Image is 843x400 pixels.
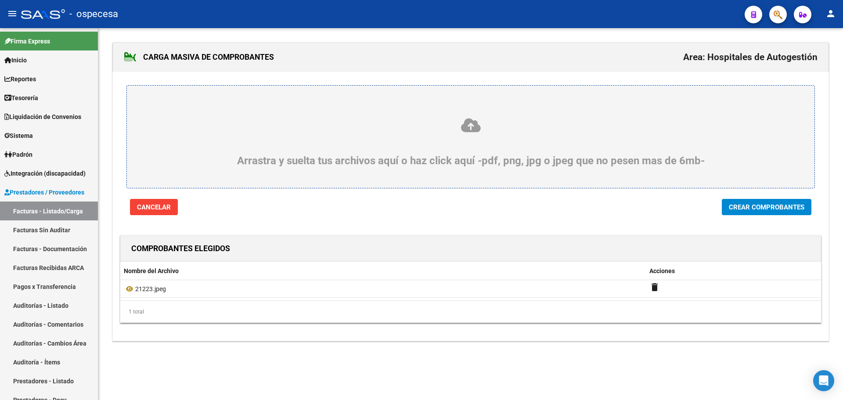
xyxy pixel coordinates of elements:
[137,203,171,211] span: Cancelar
[4,150,32,159] span: Padrón
[4,169,86,178] span: Integración (discapacidad)
[124,50,274,64] h1: CARGA MASIVA DE COMPROBANTES
[649,267,675,274] span: Acciones
[825,8,836,19] mat-icon: person
[4,131,33,141] span: Sistema
[683,49,818,65] h2: Area: Hospitales de Autogestión
[4,93,38,103] span: Tesorería
[649,282,660,292] mat-icon: delete
[729,203,804,211] span: Crear Comprobantes
[131,241,230,256] h1: COMPROBANTES ELEGIDOS
[722,199,811,215] button: Crear Comprobantes
[130,199,178,215] button: Cancelar
[4,112,81,122] span: Liquidación de Convenios
[4,36,50,46] span: Firma Express
[7,8,18,19] mat-icon: menu
[124,267,179,274] span: Nombre del Archivo
[4,74,36,84] span: Reportes
[646,262,821,281] datatable-header-cell: Acciones
[4,55,27,65] span: Inicio
[135,285,166,292] span: 21223.jpeg
[148,117,793,167] div: Arrastra y suelta tus archivos aquí o haz click aquí -pdf, png, jpg o jpeg que no pesen mas de 6mb-
[813,370,834,391] div: Open Intercom Messenger
[4,187,84,197] span: Prestadores / Proveedores
[120,262,646,281] datatable-header-cell: Nombre del Archivo
[120,301,821,323] div: 1 total
[69,4,118,24] span: - ospecesa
